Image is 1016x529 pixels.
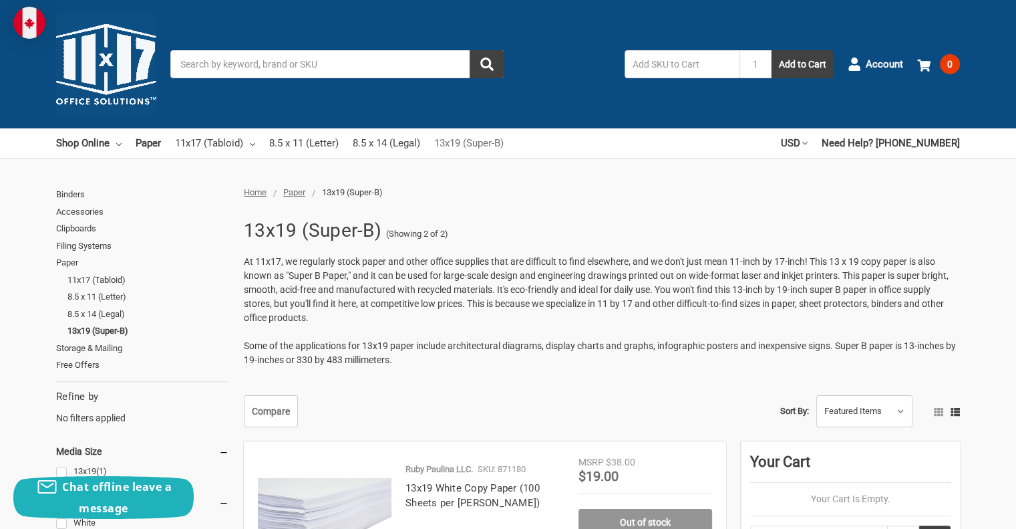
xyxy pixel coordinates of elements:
[750,451,951,483] div: Your Cart
[175,128,255,158] a: 11x17 (Tabloid)
[244,187,267,197] a: Home
[940,54,960,74] span: 0
[244,340,956,365] span: Some of the applications for 13x19 paper include architectural diagrams, display charts and graph...
[906,493,1016,529] iframe: Google Customer Reviews
[170,50,504,78] input: Search by keyword, brand or SKU
[917,47,960,82] a: 0
[56,254,229,272] a: Paper
[96,466,107,476] span: (1)
[772,50,834,78] button: Add to Cart
[56,237,229,255] a: Filing Systems
[56,14,156,114] img: 11x17.com
[56,186,229,203] a: Binders
[866,57,903,72] span: Account
[434,128,504,158] a: 13x19 (Super-B)
[56,340,229,357] a: Storage & Mailing
[56,203,229,221] a: Accessories
[578,455,604,469] div: MSRP
[67,288,229,306] a: 8.5 x 11 (Letter)
[478,463,526,476] p: SKU: 871180
[848,47,903,82] a: Account
[136,128,161,158] a: Paper
[780,401,809,421] label: Sort By:
[322,187,383,197] span: 13x19 (Super-B)
[353,128,420,158] a: 8.5 x 14 (Legal)
[822,128,960,158] a: Need Help? [PHONE_NUMBER]
[56,443,229,459] h5: Media Size
[56,220,229,237] a: Clipboards
[67,306,229,323] a: 8.5 x 14 (Legal)
[781,128,808,158] a: USD
[13,476,194,519] button: Chat offline leave a message
[750,492,951,506] p: Your Cart Is Empty.
[62,480,172,516] span: Chat offline leave a message
[56,389,229,405] h5: Refine by
[578,468,619,484] span: $19.00
[67,322,229,340] a: 13x19 (Super-B)
[56,356,229,374] a: Free Offers
[244,213,381,248] h1: 13x19 (Super-B)
[56,463,229,481] a: 13x19
[405,482,540,510] a: 13x19 White Copy Paper (100 Sheets per [PERSON_NAME])
[405,463,473,476] p: Ruby Paulina LLC.
[625,50,739,78] input: Add SKU to Cart
[283,187,305,197] a: Paper
[606,457,635,467] span: $38.00
[244,256,949,323] span: At 11x17, we regularly stock paper and other office supplies that are difficult to find elsewhere...
[269,128,339,158] a: 8.5 x 11 (Letter)
[13,7,45,39] img: duty and tax information for Canada
[56,128,122,158] a: Shop Online
[386,227,448,241] span: (Showing 2 of 2)
[244,395,298,427] a: Compare
[67,272,229,289] a: 11x17 (Tabloid)
[56,389,229,425] div: No filters applied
